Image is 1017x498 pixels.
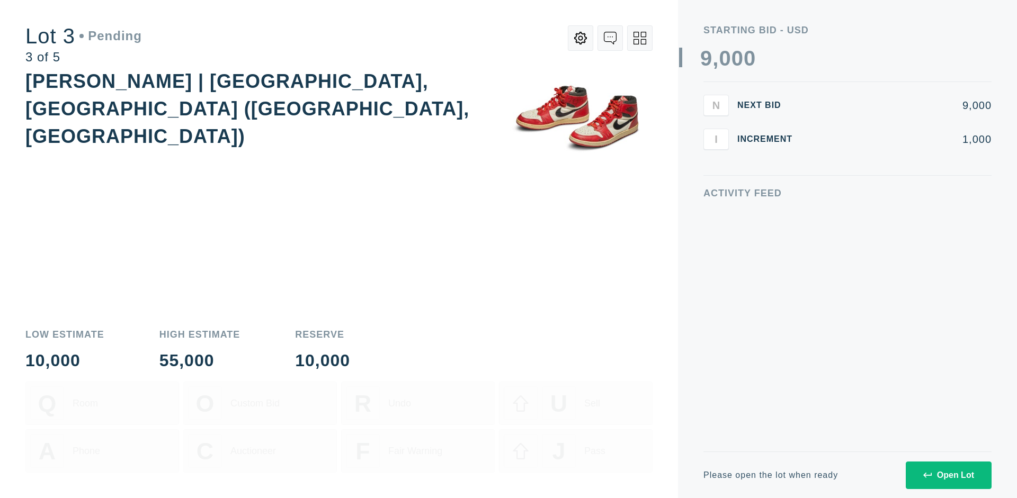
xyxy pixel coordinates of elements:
div: Increment [737,135,801,143]
div: Next Bid [737,101,801,110]
div: Reserve [295,330,350,339]
div: 0 [719,48,731,69]
button: N [703,95,729,116]
div: 55,000 [159,352,240,369]
div: 0 [744,48,756,69]
button: I [703,129,729,150]
span: N [712,99,720,111]
span: I [715,133,718,145]
div: Lot 3 [25,25,142,47]
div: 0 [731,48,744,69]
div: Pending [79,30,142,42]
div: Activity Feed [703,188,992,198]
div: 3 of 5 [25,51,142,64]
div: High Estimate [159,330,240,339]
div: 9 [700,48,712,69]
div: Please open the lot when ready [703,471,838,479]
div: Open Lot [923,470,974,480]
div: 10,000 [295,352,350,369]
div: 9,000 [809,100,992,111]
button: Open Lot [906,461,992,489]
div: Low Estimate [25,330,104,339]
div: 10,000 [25,352,104,369]
div: Starting Bid - USD [703,25,992,35]
div: [PERSON_NAME] | [GEOGRAPHIC_DATA], [GEOGRAPHIC_DATA] ([GEOGRAPHIC_DATA], [GEOGRAPHIC_DATA]) [25,70,469,147]
div: 1,000 [809,134,992,144]
div: , [712,48,719,259]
